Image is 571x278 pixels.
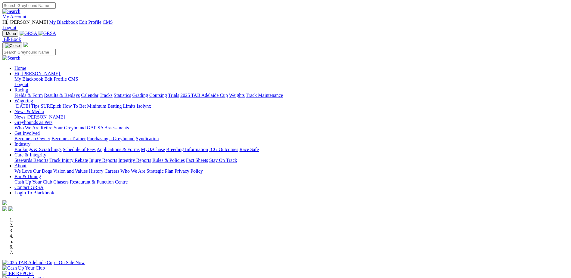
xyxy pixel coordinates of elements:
[6,31,16,36] span: Menu
[14,136,569,141] div: Get Involved
[149,93,167,98] a: Coursing
[14,71,61,76] a: Hi, [PERSON_NAME]
[41,125,86,130] a: Retire Your Greyhound
[14,98,33,103] a: Wagering
[14,66,26,71] a: Home
[14,179,569,185] div: Bar & Dining
[2,20,569,30] div: My Account
[8,206,13,211] img: twitter.svg
[45,76,67,82] a: Edit Profile
[147,168,173,174] a: Strategic Plan
[141,147,165,152] a: MyOzChase
[239,147,259,152] a: Race Safe
[175,168,203,174] a: Privacy Policy
[2,37,21,42] a: BlkBook
[14,147,61,152] a: Bookings & Scratchings
[100,93,113,98] a: Tracks
[14,136,50,141] a: Become an Owner
[14,76,569,87] div: Hi, [PERSON_NAME]
[23,42,28,47] img: logo-grsa-white.png
[14,152,46,157] a: Care & Integrity
[14,147,569,152] div: Industry
[14,114,569,120] div: News & Media
[49,20,78,25] a: My Blackbook
[97,147,140,152] a: Applications & Forms
[41,103,61,109] a: SUREpick
[14,93,43,98] a: Fields & Form
[2,260,85,265] img: 2025 TAB Adelaide Cup - On Sale Now
[87,136,135,141] a: Purchasing a Greyhound
[39,31,56,36] img: GRSA
[87,103,135,109] a: Minimum Betting Limits
[14,141,30,147] a: Industry
[2,42,22,49] button: Toggle navigation
[118,158,151,163] a: Integrity Reports
[81,93,98,98] a: Calendar
[2,271,34,276] img: IER REPORT
[14,109,44,114] a: News & Media
[49,158,88,163] a: Track Injury Rebate
[14,168,52,174] a: We Love Our Dogs
[26,114,65,119] a: [PERSON_NAME]
[14,103,569,109] div: Wagering
[68,76,78,82] a: CMS
[20,31,37,36] img: GRSA
[2,9,20,14] img: Search
[51,136,86,141] a: Become a Trainer
[152,158,185,163] a: Rules & Policies
[14,125,569,131] div: Greyhounds as Pets
[209,158,237,163] a: Stay On Track
[103,20,113,25] a: CMS
[14,114,25,119] a: News
[2,25,16,30] a: Logout
[14,125,39,130] a: Who We Are
[2,55,20,61] img: Search
[2,2,56,9] input: Search
[89,168,103,174] a: History
[2,30,18,37] button: Toggle navigation
[246,93,283,98] a: Track Maintenance
[14,82,28,87] a: Logout
[89,158,117,163] a: Injury Reports
[114,93,131,98] a: Statistics
[14,71,60,76] span: Hi, [PERSON_NAME]
[14,179,52,184] a: Cash Up Your Club
[14,131,40,136] a: Get Involved
[14,190,54,195] a: Login To Blackbook
[166,147,208,152] a: Breeding Information
[14,185,43,190] a: Contact GRSA
[14,158,48,163] a: Stewards Reports
[180,93,228,98] a: 2025 TAB Adelaide Cup
[14,163,26,168] a: About
[186,158,208,163] a: Fact Sheets
[63,147,95,152] a: Schedule of Fees
[63,103,86,109] a: How To Bet
[137,103,151,109] a: Isolynx
[229,93,245,98] a: Weights
[5,43,20,48] img: Close
[14,76,43,82] a: My Blackbook
[4,37,21,42] span: BlkBook
[168,93,179,98] a: Trials
[14,103,39,109] a: [DATE] Tips
[53,168,88,174] a: Vision and Values
[53,179,128,184] a: Chasers Restaurant & Function Centre
[132,93,148,98] a: Grading
[79,20,101,25] a: Edit Profile
[44,93,80,98] a: Results & Replays
[2,20,48,25] span: Hi, [PERSON_NAME]
[14,168,569,174] div: About
[2,49,56,55] input: Search
[120,168,145,174] a: Who We Are
[14,93,569,98] div: Racing
[14,87,28,92] a: Racing
[2,200,7,205] img: logo-grsa-white.png
[87,125,129,130] a: GAP SA Assessments
[14,158,569,163] div: Care & Integrity
[14,120,52,125] a: Greyhounds as Pets
[209,147,238,152] a: ICG Outcomes
[104,168,119,174] a: Careers
[2,14,26,19] a: My Account
[136,136,159,141] a: Syndication
[2,265,45,271] img: Cash Up Your Club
